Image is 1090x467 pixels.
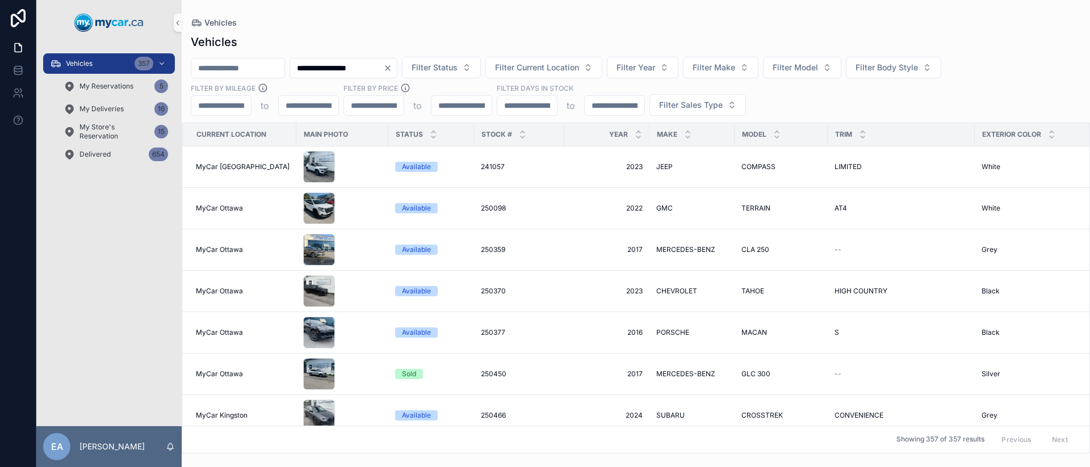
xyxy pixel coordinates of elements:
div: Available [402,286,431,296]
img: App logo [74,14,144,32]
button: Select Button [402,57,481,78]
span: MERCEDES-BENZ [656,245,715,254]
div: Available [402,245,431,255]
div: Available [402,327,431,338]
label: Filter By Mileage [191,83,255,93]
span: S [835,328,839,337]
a: TAHOE [741,287,821,296]
span: Filter Status [412,62,458,73]
span: MyCar Ottawa [196,369,243,378]
a: COMPASS [741,162,821,171]
span: Make [657,130,677,139]
span: -- [835,245,841,254]
a: 250370 [481,287,557,296]
span: Silver [982,369,1000,378]
a: MERCEDES-BENZ [656,245,728,254]
button: Select Button [683,57,758,78]
span: COMPASS [741,162,775,171]
span: MACAN [741,328,767,337]
div: 5 [154,79,168,93]
label: FILTER BY PRICE [343,83,398,93]
span: 250450 [481,369,506,378]
a: JEEP [656,162,728,171]
button: Select Button [649,94,746,116]
a: AT4 [835,204,968,213]
div: Available [402,410,431,420]
span: GLC 300 [741,369,770,378]
a: CONVENIENCE [835,411,968,420]
p: to [413,99,422,112]
span: 250466 [481,411,506,420]
a: Available [395,286,467,296]
span: MyCar Kingston [196,411,248,420]
span: White [982,162,1000,171]
h1: Vehicles [191,34,237,50]
a: MyCar Ottawa [196,369,290,378]
span: 241057 [481,162,505,171]
a: Available [395,327,467,338]
span: MyCar Ottawa [196,245,243,254]
button: Clear [383,64,397,73]
a: MERCEDES-BENZ [656,369,728,378]
span: Trim [835,130,852,139]
span: Filter Current Location [495,62,579,73]
a: -- [835,369,968,378]
div: 357 [135,57,153,70]
a: Sold [395,369,467,379]
div: scrollable content [36,45,182,179]
span: Filter Model [773,62,818,73]
span: Grey [982,411,997,420]
span: Vehicles [204,17,237,28]
span: Filter Sales Type [659,99,723,111]
a: 2023 [571,287,643,296]
a: 2023 [571,162,643,171]
a: 250466 [481,411,557,420]
a: Available [395,245,467,255]
span: 250098 [481,204,506,213]
span: Main Photo [304,130,348,139]
a: Available [395,162,467,172]
div: 16 [154,102,168,116]
span: Filter Body Style [856,62,918,73]
a: -- [835,245,968,254]
a: MACAN [741,328,821,337]
a: HIGH COUNTRY [835,287,968,296]
p: to [261,99,269,112]
a: GLC 300 [741,369,821,378]
span: Current Location [196,130,266,139]
span: CONVENIENCE [835,411,883,420]
span: 2022 [571,204,643,213]
span: Year [609,130,628,139]
a: 250450 [481,369,557,378]
span: 250377 [481,328,505,337]
span: White [982,204,1000,213]
button: Select Button [485,57,602,78]
a: Available [395,203,467,213]
a: MyCar Ottawa [196,245,290,254]
span: 250370 [481,287,506,296]
a: MyCar [GEOGRAPHIC_DATA] [196,162,290,171]
a: LIMITED [835,162,968,171]
span: Black [982,287,1000,296]
a: My Store's Reservation15 [57,121,175,142]
span: My Deliveries [79,104,124,113]
button: Select Button [607,57,678,78]
a: 250359 [481,245,557,254]
span: EA [51,440,63,453]
span: Stock # [481,130,512,139]
div: Sold [402,369,416,379]
span: My Store's Reservation [79,123,150,141]
a: 2024 [571,411,643,420]
a: MyCar Ottawa [196,328,290,337]
span: 2016 [571,328,643,337]
span: Status [396,130,423,139]
span: My Reservations [79,82,133,91]
span: TERRAIN [741,204,770,213]
div: Available [402,162,431,172]
a: 2017 [571,245,643,254]
a: Vehicles [191,17,237,28]
a: 250377 [481,328,557,337]
span: -- [835,369,841,378]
